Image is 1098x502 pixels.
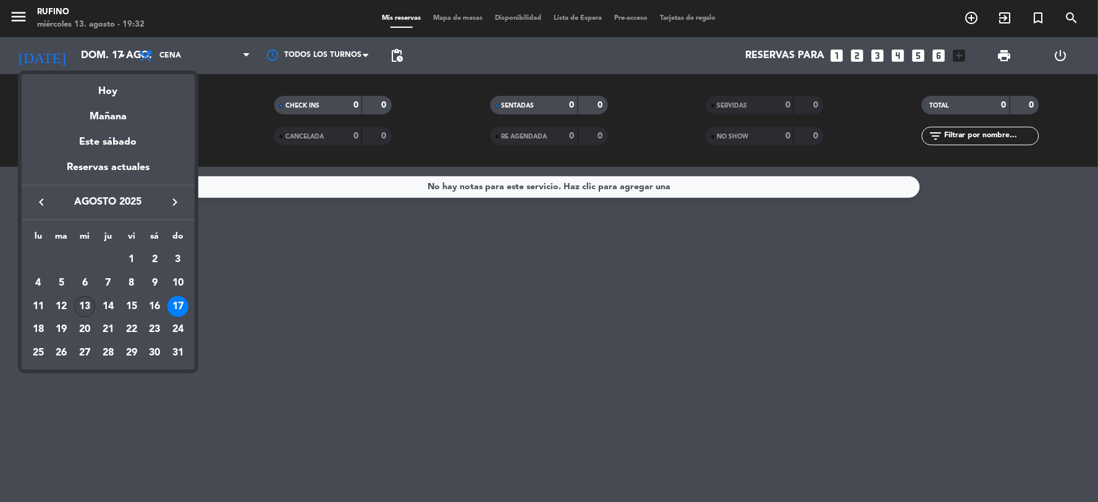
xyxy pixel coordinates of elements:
[27,271,50,295] td: 4 de agosto de 2025
[51,319,72,340] div: 19
[167,249,188,270] div: 3
[27,229,50,249] th: lunes
[166,229,190,249] th: domingo
[96,229,120,249] th: jueves
[166,295,190,318] td: 17 de agosto de 2025
[22,125,195,160] div: Este sábado
[50,271,74,295] td: 5 de agosto de 2025
[166,248,190,271] td: 3 de agosto de 2025
[28,342,49,364] div: 25
[143,341,167,365] td: 30 de agosto de 2025
[121,342,142,364] div: 29
[167,273,188,294] div: 10
[96,318,120,341] td: 21 de agosto de 2025
[73,318,96,341] td: 20 de agosto de 2025
[51,296,72,317] div: 12
[53,194,164,210] span: agosto 2025
[144,342,165,364] div: 30
[167,296,188,317] div: 17
[28,319,49,340] div: 18
[167,195,182,210] i: keyboard_arrow_right
[98,273,119,294] div: 7
[34,195,49,210] i: keyboard_arrow_left
[50,341,74,365] td: 26 de agosto de 2025
[27,248,120,271] td: AGO.
[143,295,167,318] td: 16 de agosto de 2025
[51,273,72,294] div: 5
[167,342,188,364] div: 31
[98,342,119,364] div: 28
[166,318,190,341] td: 24 de agosto de 2025
[120,318,143,341] td: 22 de agosto de 2025
[73,229,96,249] th: miércoles
[121,296,142,317] div: 15
[143,318,167,341] td: 23 de agosto de 2025
[74,273,95,294] div: 6
[50,229,74,249] th: martes
[144,273,165,294] div: 9
[96,271,120,295] td: 7 de agosto de 2025
[96,295,120,318] td: 14 de agosto de 2025
[27,318,50,341] td: 18 de agosto de 2025
[50,318,74,341] td: 19 de agosto de 2025
[51,342,72,364] div: 26
[30,194,53,210] button: keyboard_arrow_left
[27,341,50,365] td: 25 de agosto de 2025
[120,295,143,318] td: 15 de agosto de 2025
[74,319,95,340] div: 20
[73,341,96,365] td: 27 de agosto de 2025
[121,249,142,270] div: 1
[144,249,165,270] div: 2
[22,74,195,100] div: Hoy
[121,273,142,294] div: 8
[120,341,143,365] td: 29 de agosto de 2025
[120,248,143,271] td: 1 de agosto de 2025
[143,248,167,271] td: 2 de agosto de 2025
[22,160,195,185] div: Reservas actuales
[98,296,119,317] div: 14
[121,319,142,340] div: 22
[120,229,143,249] th: viernes
[74,342,95,364] div: 27
[166,341,190,365] td: 31 de agosto de 2025
[73,295,96,318] td: 13 de agosto de 2025
[120,271,143,295] td: 8 de agosto de 2025
[28,273,49,294] div: 4
[143,229,167,249] th: sábado
[166,271,190,295] td: 10 de agosto de 2025
[74,296,95,317] div: 13
[22,100,195,125] div: Mañana
[73,271,96,295] td: 6 de agosto de 2025
[144,319,165,340] div: 23
[167,319,188,340] div: 24
[98,319,119,340] div: 21
[143,271,167,295] td: 9 de agosto de 2025
[50,295,74,318] td: 12 de agosto de 2025
[96,341,120,365] td: 28 de agosto de 2025
[144,296,165,317] div: 16
[28,296,49,317] div: 11
[27,295,50,318] td: 11 de agosto de 2025
[164,194,186,210] button: keyboard_arrow_right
